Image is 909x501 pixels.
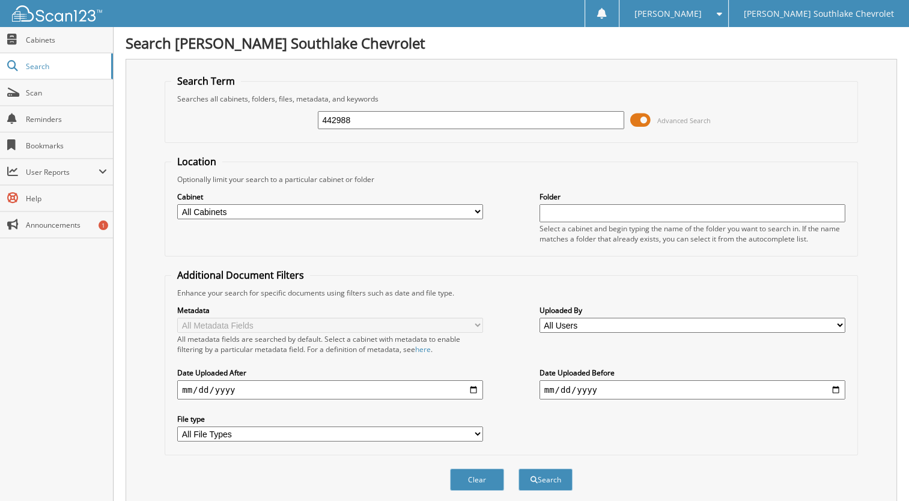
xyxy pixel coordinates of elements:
span: Cabinets [26,35,107,45]
span: Reminders [26,114,107,124]
a: here [415,344,431,354]
span: Announcements [26,220,107,230]
button: Search [518,469,573,491]
label: Date Uploaded After [177,368,483,378]
input: end [540,380,845,399]
span: Search [26,61,105,71]
label: Metadata [177,305,483,315]
div: All metadata fields are searched by default. Select a cabinet with metadata to enable filtering b... [177,334,483,354]
span: Advanced Search [657,116,711,125]
div: 1 [99,220,108,230]
img: scan123-logo-white.svg [12,5,102,22]
div: Optionally limit your search to a particular cabinet or folder [171,174,851,184]
span: [PERSON_NAME] Southlake Chevrolet [744,10,894,17]
legend: Additional Document Filters [171,269,310,282]
span: Scan [26,88,107,98]
span: Help [26,193,107,204]
label: Date Uploaded Before [540,368,845,378]
div: Select a cabinet and begin typing the name of the folder you want to search in. If the name match... [540,223,845,244]
div: Searches all cabinets, folders, files, metadata, and keywords [171,94,851,104]
button: Clear [450,469,504,491]
label: Folder [540,192,845,202]
h1: Search [PERSON_NAME] Southlake Chevrolet [126,33,897,53]
label: Cabinet [177,192,483,202]
legend: Search Term [171,74,241,88]
label: File type [177,414,483,424]
div: Enhance your search for specific documents using filters such as date and file type. [171,288,851,298]
span: User Reports [26,167,99,177]
legend: Location [171,155,222,168]
input: start [177,380,483,399]
span: Bookmarks [26,141,107,151]
span: [PERSON_NAME] [634,10,702,17]
label: Uploaded By [540,305,845,315]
